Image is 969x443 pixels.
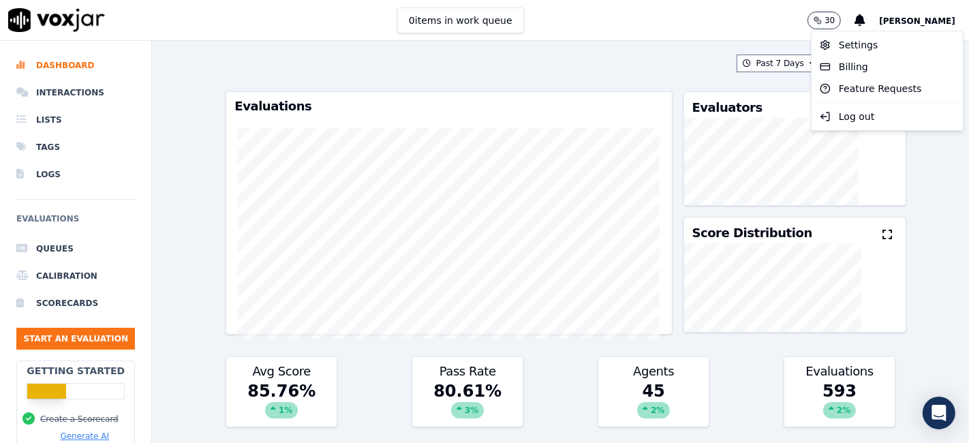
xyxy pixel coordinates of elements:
[16,328,135,350] button: Start an Evaluation
[811,31,964,131] div: [PERSON_NAME]
[814,34,960,56] div: Settings
[397,7,524,33] button: 0items in work queue
[823,402,856,418] div: 2 %
[793,365,887,378] h3: Evaluations
[8,8,105,32] img: voxjar logo
[923,397,955,429] div: Open Intercom Messenger
[784,380,895,427] div: 593
[814,56,960,78] div: Billing
[16,134,135,161] a: Tags
[27,364,125,378] h2: Getting Started
[451,402,484,418] div: 3 %
[16,211,135,235] h6: Evaluations
[226,380,337,427] div: 85.76 %
[606,365,701,378] h3: Agents
[807,12,841,29] button: 30
[637,402,670,418] div: 2 %
[879,12,969,29] button: [PERSON_NAME]
[16,161,135,188] a: Logs
[16,52,135,79] a: Dashboard
[825,15,835,26] p: 30
[692,227,812,239] h3: Score Distribution
[16,106,135,134] a: Lists
[16,235,135,262] a: Queues
[16,79,135,106] a: Interactions
[16,290,135,317] a: Scorecards
[598,380,709,427] div: 45
[737,55,821,72] button: Past 7 Days
[814,106,960,127] div: Log out
[16,262,135,290] a: Calibration
[814,78,960,100] div: Feature Requests
[692,102,763,114] h3: Evaluators
[807,12,855,29] button: 30
[265,402,298,418] div: 1 %
[420,365,514,378] h3: Pass Rate
[234,365,328,378] h3: Avg Score
[412,380,523,427] div: 80.61 %
[40,414,119,425] button: Create a Scorecard
[234,100,663,112] h3: Evaluations
[879,16,955,26] span: [PERSON_NAME]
